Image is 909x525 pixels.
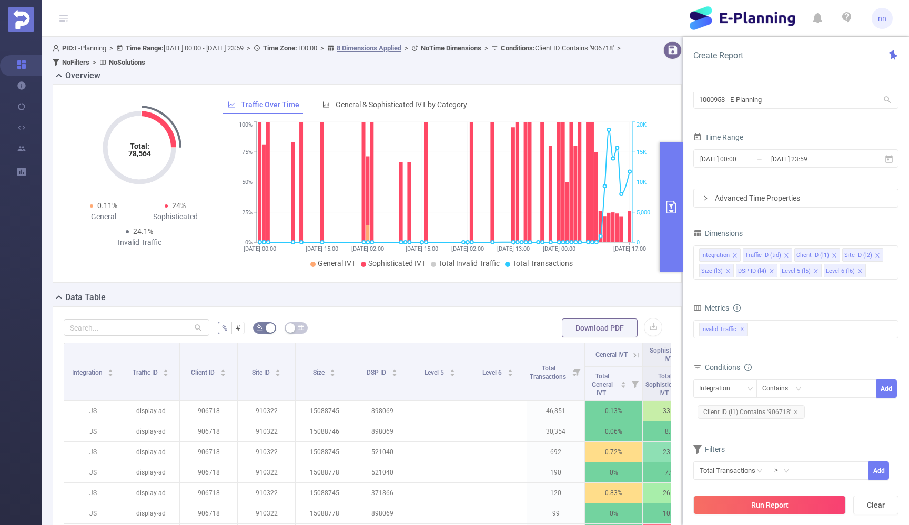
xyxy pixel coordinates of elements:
[64,483,122,503] p: JS
[242,149,252,156] tspan: 75%
[180,462,237,482] p: 906718
[122,442,179,462] p: display-ad
[449,368,456,374] div: Sort
[191,369,216,376] span: Client ID
[126,44,164,52] b: Time Range:
[643,421,700,441] p: 8.7%
[770,152,855,166] input: End date
[368,259,426,267] span: Sophisticated IVT
[296,421,353,441] p: 15088746
[296,462,353,482] p: 15088778
[637,239,640,246] tspan: 0
[425,369,446,376] span: Level 5
[747,386,753,393] i: icon: down
[337,44,401,52] u: 8 Dimensions Applied
[507,368,513,371] i: icon: caret-up
[813,269,819,275] i: icon: close
[252,369,271,376] span: Site ID
[451,245,483,252] tspan: [DATE] 02:00
[353,442,411,462] p: 521040
[562,318,638,337] button: Download PDF
[391,368,397,371] i: icon: caret-up
[875,253,880,259] i: icon: close
[296,483,353,503] p: 15088745
[699,380,738,397] div: Integration
[643,442,700,462] p: 23.3%
[180,442,237,462] p: 906718
[527,421,584,441] p: 30,354
[637,122,647,129] tspan: 20K
[180,503,237,523] p: 906718
[238,503,295,523] p: 910322
[130,142,149,150] tspan: Total:
[643,401,700,421] p: 33.7%
[245,239,252,246] tspan: 0%
[832,253,837,259] i: icon: close
[64,503,122,523] p: JS
[238,401,295,421] p: 910322
[527,401,584,421] p: 46,851
[585,421,642,441] p: 0.06%
[570,343,584,400] i: Filter menu
[826,264,855,278] div: Level 6 (l6)
[53,45,62,52] i: icon: user
[507,368,513,374] div: Sort
[740,323,744,336] span: ✕
[89,58,99,66] span: >
[351,245,384,252] tspan: [DATE] 02:00
[693,229,743,238] span: Dimensions
[222,324,227,332] span: %
[133,369,159,376] span: Traffic ID
[106,44,116,52] span: >
[322,101,330,108] i: icon: bar-chart
[391,368,398,374] div: Sort
[693,304,729,312] span: Metrics
[501,44,614,52] span: Client ID Contains '906718'
[257,324,263,331] i: icon: bg-colors
[220,368,226,371] i: icon: caret-up
[122,421,179,441] p: display-ad
[306,245,338,252] tspan: [DATE] 15:00
[108,372,114,375] i: icon: caret-down
[585,503,642,523] p: 0%
[542,245,575,252] tspan: [DATE] 00:00
[62,58,89,66] b: No Filters
[745,249,781,262] div: Traffic ID (tid)
[699,264,734,277] li: Size (l3)
[64,421,122,441] p: JS
[239,122,252,129] tspan: 100%
[693,496,846,514] button: Run Report
[163,368,169,371] i: icon: caret-up
[336,100,467,109] span: General & Sophisticated IVT by Category
[263,44,297,52] b: Time Zone:
[527,442,584,462] p: 692
[65,69,100,82] h2: Overview
[527,483,584,503] p: 120
[527,462,584,482] p: 190
[391,372,397,375] i: icon: caret-down
[762,380,795,397] div: Contains
[317,44,327,52] span: >
[585,442,642,462] p: 0.72%
[783,468,790,475] i: icon: down
[527,503,584,523] p: 99
[774,462,785,479] div: ≥
[643,462,700,482] p: 7.9%
[180,483,237,503] p: 906718
[497,245,529,252] tspan: [DATE] 13:00
[65,291,106,304] h2: Data Table
[122,462,179,482] p: display-ad
[128,149,151,158] tspan: 78,564
[699,323,748,336] span: Invalid Traffic
[353,503,411,523] p: 898069
[238,421,295,441] p: 910322
[481,44,491,52] span: >
[298,324,304,331] i: icon: table
[122,401,179,421] p: display-ad
[699,248,741,262] li: Integration
[64,442,122,462] p: JS
[645,373,684,397] span: Total Sophisticated IVT
[438,259,500,267] span: Total Invalid Traffic
[353,483,411,503] p: 371866
[220,372,226,375] i: icon: caret-down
